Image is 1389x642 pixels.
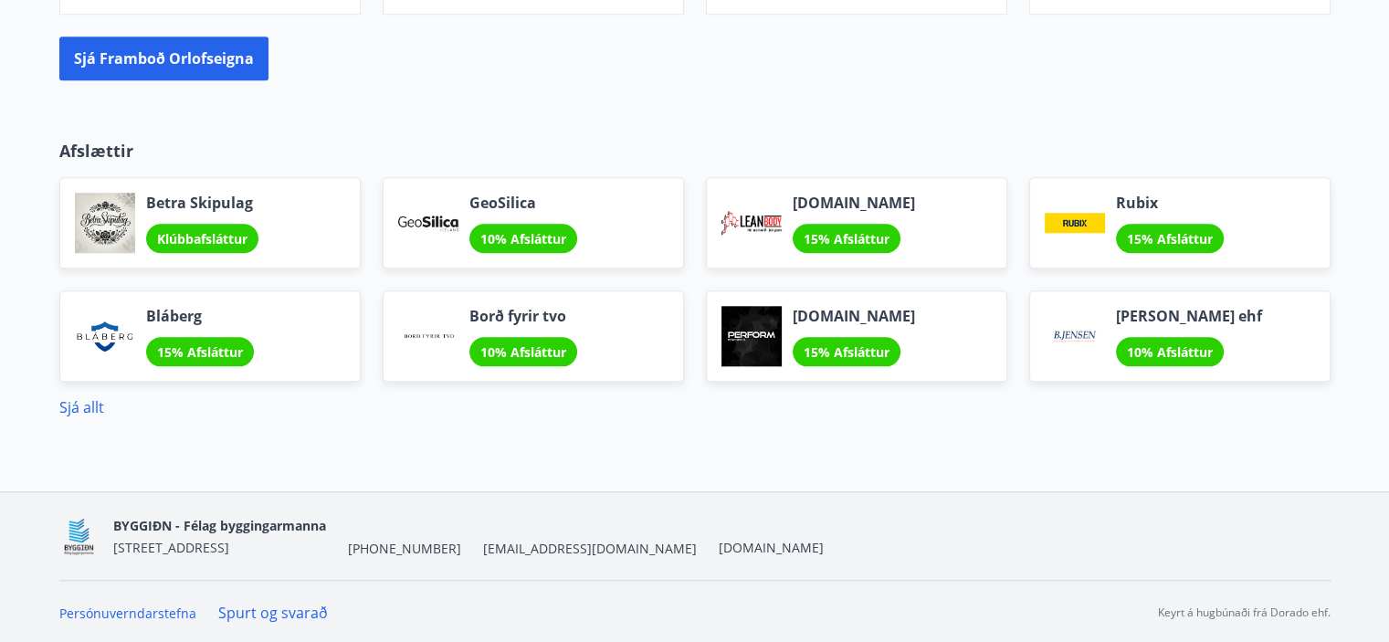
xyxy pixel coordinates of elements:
span: BYGGIÐN - Félag byggingarmanna [113,517,326,534]
p: Keyrt á hugbúnaði frá Dorado ehf. [1158,605,1331,621]
span: 10% Afsláttur [1127,343,1213,361]
span: [PERSON_NAME] ehf [1116,306,1262,326]
span: [PHONE_NUMBER] [348,540,461,558]
a: Sjá allt [59,397,104,417]
span: 15% Afsláttur [157,343,243,361]
span: 10% Afsláttur [480,230,566,247]
a: Spurt og svarað [218,603,328,623]
span: 15% Afsláttur [804,230,889,247]
button: Sjá framboð orlofseigna [59,37,268,80]
span: [EMAIL_ADDRESS][DOMAIN_NAME] [483,540,697,558]
span: [DOMAIN_NAME] [793,306,915,326]
p: Afslættir [59,139,1331,163]
span: Bláberg [146,306,254,326]
span: 15% Afsláttur [804,343,889,361]
span: 15% Afsláttur [1127,230,1213,247]
a: [DOMAIN_NAME] [719,539,824,556]
span: Rubix [1116,193,1224,213]
span: Klúbbafsláttur [157,230,247,247]
span: 10% Afsláttur [480,343,566,361]
span: Borð fyrir tvo [469,306,577,326]
a: Persónuverndarstefna [59,605,196,622]
span: GeoSilica [469,193,577,213]
img: BKlGVmlTW1Qrz68WFGMFQUcXHWdQd7yePWMkvn3i.png [59,517,99,556]
span: [STREET_ADDRESS] [113,539,229,556]
span: Betra Skipulag [146,193,258,213]
span: [DOMAIN_NAME] [793,193,915,213]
